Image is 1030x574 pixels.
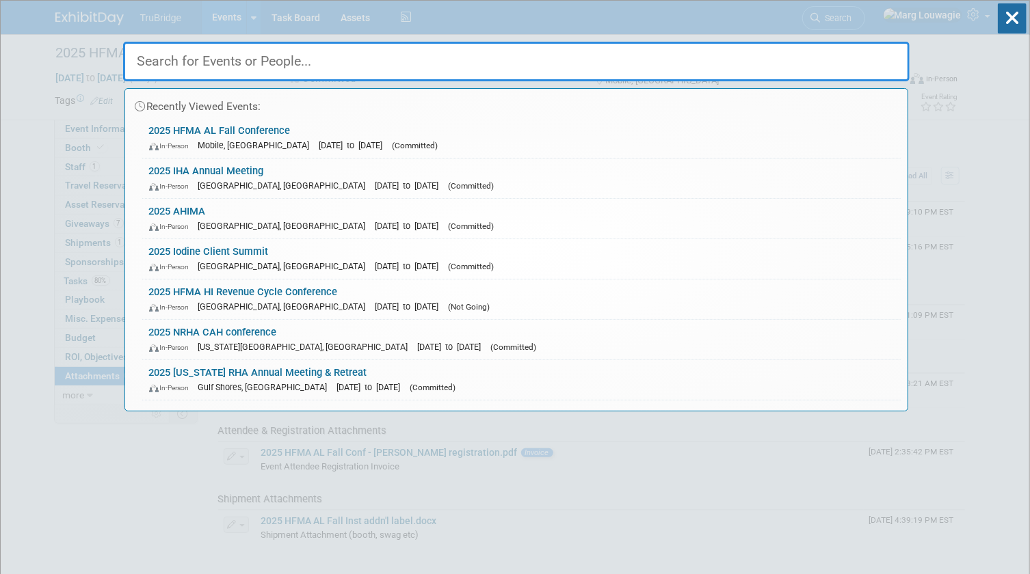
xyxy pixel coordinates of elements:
[449,302,490,312] span: (Not Going)
[319,140,390,150] span: [DATE] to [DATE]
[142,159,901,198] a: 2025 IHA Annual Meeting In-Person [GEOGRAPHIC_DATA], [GEOGRAPHIC_DATA] [DATE] to [DATE] (Committed)
[149,262,196,271] span: In-Person
[198,221,373,231] span: [GEOGRAPHIC_DATA], [GEOGRAPHIC_DATA]
[410,383,456,392] span: (Committed)
[149,222,196,231] span: In-Person
[375,301,446,312] span: [DATE] to [DATE]
[491,342,537,352] span: (Committed)
[198,301,373,312] span: [GEOGRAPHIC_DATA], [GEOGRAPHIC_DATA]
[375,221,446,231] span: [DATE] to [DATE]
[418,342,488,352] span: [DATE] to [DATE]
[198,140,317,150] span: Mobile, [GEOGRAPHIC_DATA]
[142,279,901,319] a: 2025 HFMA HI Revenue Cycle Conference In-Person [GEOGRAPHIC_DATA], [GEOGRAPHIC_DATA] [DATE] to [D...
[149,303,196,312] span: In-Person
[142,118,901,158] a: 2025 HFMA AL Fall Conference In-Person Mobile, [GEOGRAPHIC_DATA] [DATE] to [DATE] (Committed)
[449,262,494,271] span: (Committed)
[149,141,196,150] span: In-Person
[142,360,901,400] a: 2025 [US_STATE] RHA Annual Meeting & Retreat In-Person Gulf Shores, [GEOGRAPHIC_DATA] [DATE] to [...
[142,320,901,359] a: 2025 NRHA CAH conference In-Person [US_STATE][GEOGRAPHIC_DATA], [GEOGRAPHIC_DATA] [DATE] to [DATE...
[449,221,494,231] span: (Committed)
[149,182,196,191] span: In-Person
[375,261,446,271] span: [DATE] to [DATE]
[123,42,910,81] input: Search for Events or People...
[393,141,438,150] span: (Committed)
[198,261,373,271] span: [GEOGRAPHIC_DATA], [GEOGRAPHIC_DATA]
[449,181,494,191] span: (Committed)
[132,89,901,118] div: Recently Viewed Events:
[198,382,334,392] span: Gulf Shores, [GEOGRAPHIC_DATA]
[337,382,408,392] span: [DATE] to [DATE]
[198,342,415,352] span: [US_STATE][GEOGRAPHIC_DATA], [GEOGRAPHIC_DATA]
[149,343,196,352] span: In-Person
[142,199,901,238] a: 2025 AHIMA In-Person [GEOGRAPHIC_DATA], [GEOGRAPHIC_DATA] [DATE] to [DATE] (Committed)
[375,180,446,191] span: [DATE] to [DATE]
[149,383,196,392] span: In-Person
[142,239,901,279] a: 2025 Iodine Client Summit In-Person [GEOGRAPHIC_DATA], [GEOGRAPHIC_DATA] [DATE] to [DATE] (Commit...
[198,180,373,191] span: [GEOGRAPHIC_DATA], [GEOGRAPHIC_DATA]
